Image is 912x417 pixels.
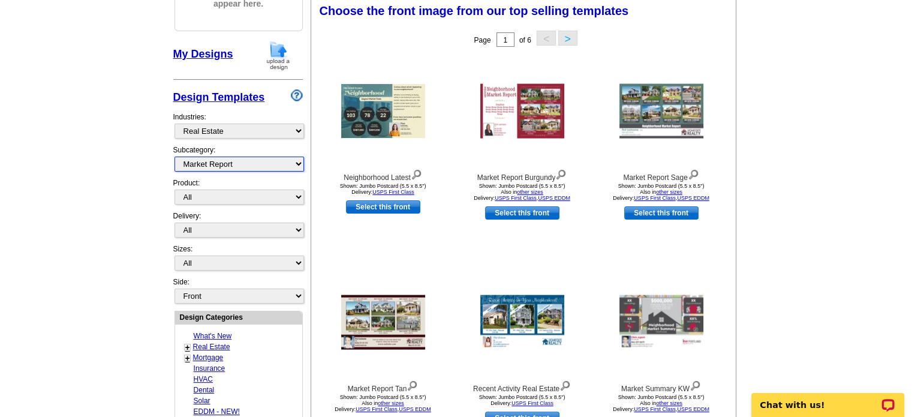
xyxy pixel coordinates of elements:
[173,91,265,103] a: Design Templates
[378,400,404,406] a: other sizes
[559,378,571,391] img: view design details
[517,189,543,195] a: other sizes
[595,378,727,394] div: Market Summary KW
[595,394,727,412] div: Shown: Jumbo Postcard (5.5 x 8.5") Delivery: ,
[194,407,240,416] a: EDDM - NEW!
[194,332,232,340] a: What's New
[185,353,190,363] a: +
[495,195,537,201] a: USPS First Class
[194,386,215,394] a: Dental
[173,145,303,178] div: Subcategory:
[175,311,302,323] div: Design Categories
[317,183,449,195] div: Shown: Jumbo Postcard (5.5 x 8.5") Delivery:
[485,206,559,220] a: use this design
[640,400,682,406] span: Also in
[341,295,425,350] img: Market Report Tan
[677,195,709,201] a: USPS EDDM
[346,200,420,214] a: use this design
[173,244,303,277] div: Sizes:
[634,195,676,201] a: USPS First Class
[399,406,431,412] a: USPS EDDM
[624,206,699,220] a: use this design
[480,84,564,139] img: Market Report Burgundy
[634,406,676,412] a: USPS First Class
[538,195,570,201] a: USPS EDDM
[194,364,225,373] a: Insurance
[480,295,564,350] img: Recent Activity Real Estate
[173,178,303,211] div: Product:
[193,353,224,362] a: Mortgage
[456,378,588,394] div: Recent Activity Real Estate
[558,31,577,46] button: >
[619,84,703,139] img: Market Report Sage
[456,183,588,201] div: Shown: Jumbo Postcard (5.5 x 8.5") Delivery: ,
[317,394,449,412] div: Shown: Jumbo Postcard (5.5 x 8.5") Delivery: ,
[555,167,567,180] img: view design details
[688,167,699,180] img: view design details
[194,375,213,383] a: HVAC
[690,378,701,391] img: view design details
[317,378,449,394] div: Market Report Tan
[173,277,303,305] div: Side:
[456,394,588,406] div: Shown: Jumbo Postcard (5.5 x 8.5") Delivery:
[744,379,912,417] iframe: LiveChat chat widget
[619,295,703,350] img: Market Summary KW
[519,36,531,44] span: of 6
[194,397,210,405] a: Solar
[407,378,418,391] img: view design details
[341,84,425,138] img: Neighborhood Latest
[185,343,190,352] a: +
[193,343,230,351] a: Real Estate
[511,400,553,406] a: USPS First Class
[356,406,398,412] a: USPS First Class
[501,189,543,195] span: Also in
[317,167,449,183] div: Neighborhood Latest
[537,31,556,46] button: <
[640,189,682,195] span: Also in
[595,183,727,201] div: Shown: Jumbo Postcard (5.5 x 8.5") Delivery: ,
[173,211,303,244] div: Delivery:
[263,40,294,71] img: upload-design
[320,4,629,17] span: Choose the front image from our top selling templates
[372,189,414,195] a: USPS First Class
[173,106,303,145] div: Industries:
[456,167,588,183] div: Market Report Burgundy
[173,48,233,60] a: My Designs
[362,400,404,406] span: Also in
[474,36,490,44] span: Page
[656,189,682,195] a: other sizes
[411,167,422,180] img: view design details
[656,400,682,406] a: other sizes
[677,406,709,412] a: USPS EDDM
[291,89,303,101] img: design-wizard-help-icon.png
[595,167,727,183] div: Market Report Sage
